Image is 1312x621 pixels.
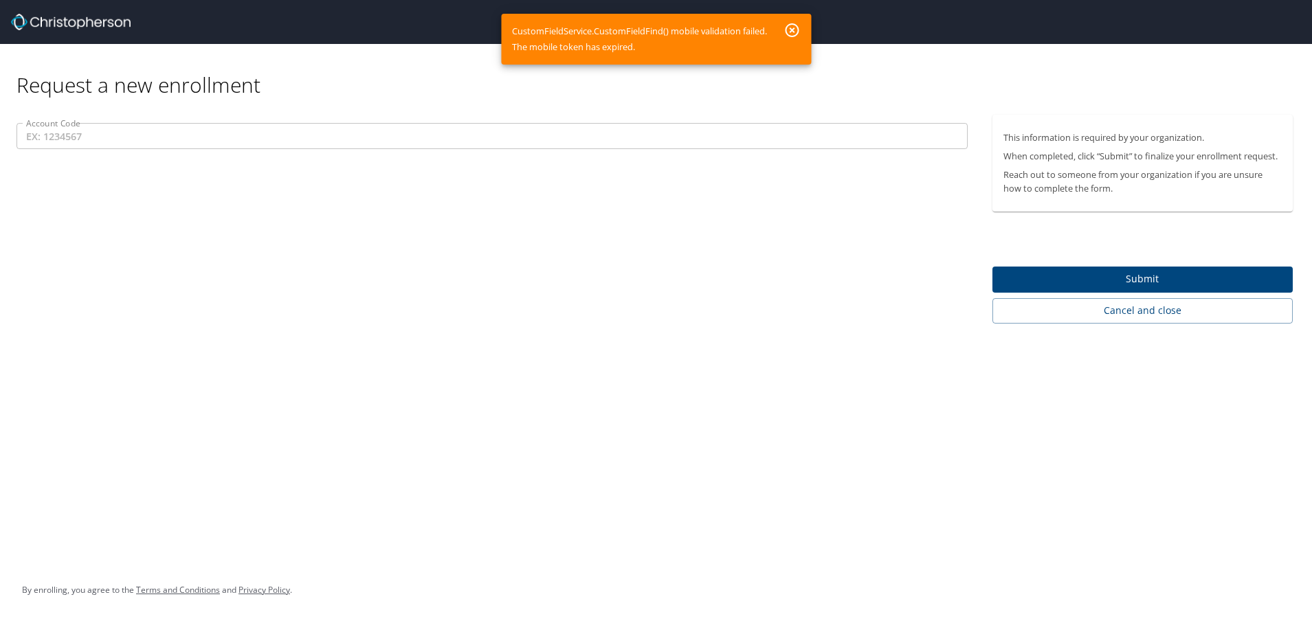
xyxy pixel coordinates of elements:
p: When completed, click “Submit” to finalize your enrollment request. [1003,150,1282,163]
button: Cancel and close [992,298,1293,324]
span: Submit [1003,271,1282,288]
button: Submit [992,267,1293,293]
p: This information is required by your organization. [1003,131,1282,144]
img: cbt logo [11,14,131,30]
a: Terms and Conditions [136,584,220,596]
div: CustomFieldService.CustomFieldFind() mobile validation failed. The mobile token has expired. [512,18,767,60]
div: Request a new enrollment [16,44,1304,98]
div: By enrolling, you agree to the and . [22,573,292,607]
input: EX: 1234567 [16,123,968,149]
span: Cancel and close [1003,302,1282,319]
a: Privacy Policy [238,584,290,596]
p: Reach out to someone from your organization if you are unsure how to complete the form. [1003,168,1282,194]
